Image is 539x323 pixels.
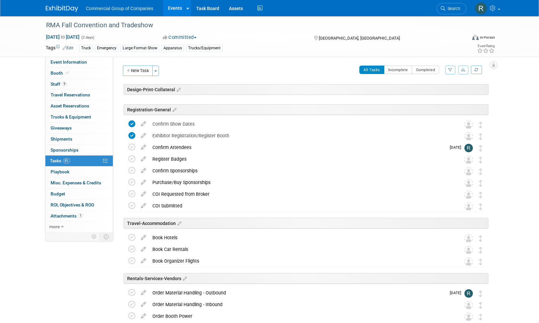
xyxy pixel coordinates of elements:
[66,71,69,75] i: Booth reservation complete
[138,133,149,139] a: edit
[138,235,149,241] a: edit
[412,66,439,74] button: Completed
[479,291,482,297] i: Move task
[149,118,451,130] div: Confirm Show Dates
[479,302,482,308] i: Move task
[51,147,78,153] span: Sponsorships
[51,136,72,142] span: Shipments
[50,158,70,163] span: Tasks
[63,46,73,50] a: Edit
[479,145,482,151] i: Move task
[149,232,451,243] div: Book Hotels
[149,299,451,310] div: Order Material Handling - Inbound
[479,180,482,186] i: Move task
[138,191,149,197] a: edit
[51,59,87,65] span: Event Information
[171,106,176,113] a: Edit sections
[45,123,113,133] a: Giveaways
[51,70,70,76] span: Booth
[464,120,473,129] img: Unassigned
[450,291,464,295] span: [DATE]
[437,3,466,14] a: Search
[477,44,495,48] div: Event Rating
[319,36,400,41] span: [GEOGRAPHIC_DATA], [GEOGRAPHIC_DATA]
[464,144,473,152] img: Rod Leland
[175,86,181,93] a: Edit sections
[149,311,451,322] div: Order Booth Power
[45,101,113,111] a: Asset Reservations
[186,45,222,52] div: Trucks/Equipment
[149,177,451,188] div: Purchase/Buy Sponsorships
[428,34,495,43] div: Event Format
[359,66,384,74] button: All Tasks
[51,169,69,174] span: Playbook
[149,255,451,267] div: Book Organizer Flights
[45,200,113,210] a: ROI, Objectives & ROO
[464,257,473,266] img: Unassigned
[480,35,495,40] div: In-Person
[464,313,473,321] img: Unassigned
[121,45,159,52] div: Large Format Show
[471,66,482,74] a: Refresh
[45,178,113,188] a: Misc. Expenses & Credits
[464,202,473,211] img: Unassigned
[89,232,100,241] td: Personalize Event Tab Strip
[149,287,446,298] div: Order Material Handling - Outbound
[479,168,482,175] i: Move task
[479,133,482,140] i: Move task
[464,301,473,309] img: Unassigned
[464,191,473,199] img: Unassigned
[51,213,83,218] span: Attachments
[78,213,83,218] span: 1
[49,224,60,229] span: more
[181,275,187,281] a: Edit sections
[384,66,412,74] button: Incomplete
[124,104,488,115] div: Registration-General
[44,19,457,31] div: RMA Fall Convention and Tradeshow
[149,165,451,176] div: Confirm Sponsorships
[176,220,181,226] a: Edit sections
[138,121,149,127] a: edit
[138,258,149,264] a: edit
[60,34,66,40] span: to
[161,34,199,41] button: Committed
[464,289,473,298] img: Rod Leland
[149,200,451,211] div: COI Submitted
[51,114,91,119] span: Trucks & Equipment
[138,246,149,252] a: edit
[479,259,482,265] i: Move task
[149,142,446,153] div: Confirm Attendees
[479,122,482,128] i: Move task
[149,189,451,200] div: COI Requested from Broker
[63,158,70,163] span: 8%
[138,313,149,319] a: edit
[138,180,149,185] a: edit
[45,155,113,166] a: Tasks8%
[45,189,113,199] a: Budget
[45,68,113,79] a: Booth
[51,202,94,207] span: ROI, Objectives & ROO
[479,192,482,198] i: Move task
[138,168,149,174] a: edit
[45,167,113,177] a: Playbook
[450,145,464,150] span: [DATE]
[464,132,473,141] img: Unassigned
[149,244,451,255] div: Book Car Rentals
[138,203,149,209] a: edit
[100,232,113,241] td: Toggle Event Tabs
[138,290,149,296] a: edit
[464,167,473,176] img: Unassigned
[124,218,488,229] div: Travel-Accommodation
[81,35,94,40] span: (2 days)
[124,84,488,95] div: Design-Print-Collateral
[46,6,78,12] img: ExhibitDay
[149,154,451,165] div: Register Badges
[95,45,118,52] div: Emergency
[479,314,482,320] i: Move task
[149,130,451,141] div: Exhibitor Registration/Register Booth
[51,92,90,97] span: Travel Reservations
[445,6,460,11] span: Search
[46,44,73,52] td: Tags
[464,155,473,164] img: Unassigned
[124,273,488,284] div: Rentals-Services-Vendors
